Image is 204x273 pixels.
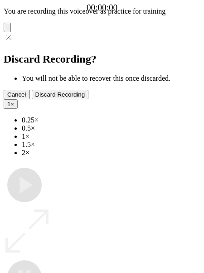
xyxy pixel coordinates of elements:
p: You are recording this voiceover as practice for training [4,7,200,15]
button: 1× [4,99,18,109]
li: 1.5× [22,141,200,149]
a: 00:00:00 [87,3,117,13]
li: 2× [22,149,200,157]
li: 0.5× [22,124,200,132]
li: 1× [22,132,200,141]
span: 1 [7,101,10,107]
button: Cancel [4,90,30,99]
button: Discard Recording [32,90,89,99]
h2: Discard Recording? [4,53,200,65]
li: 0.25× [22,116,200,124]
li: You will not be able to recover this once discarded. [22,74,200,83]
